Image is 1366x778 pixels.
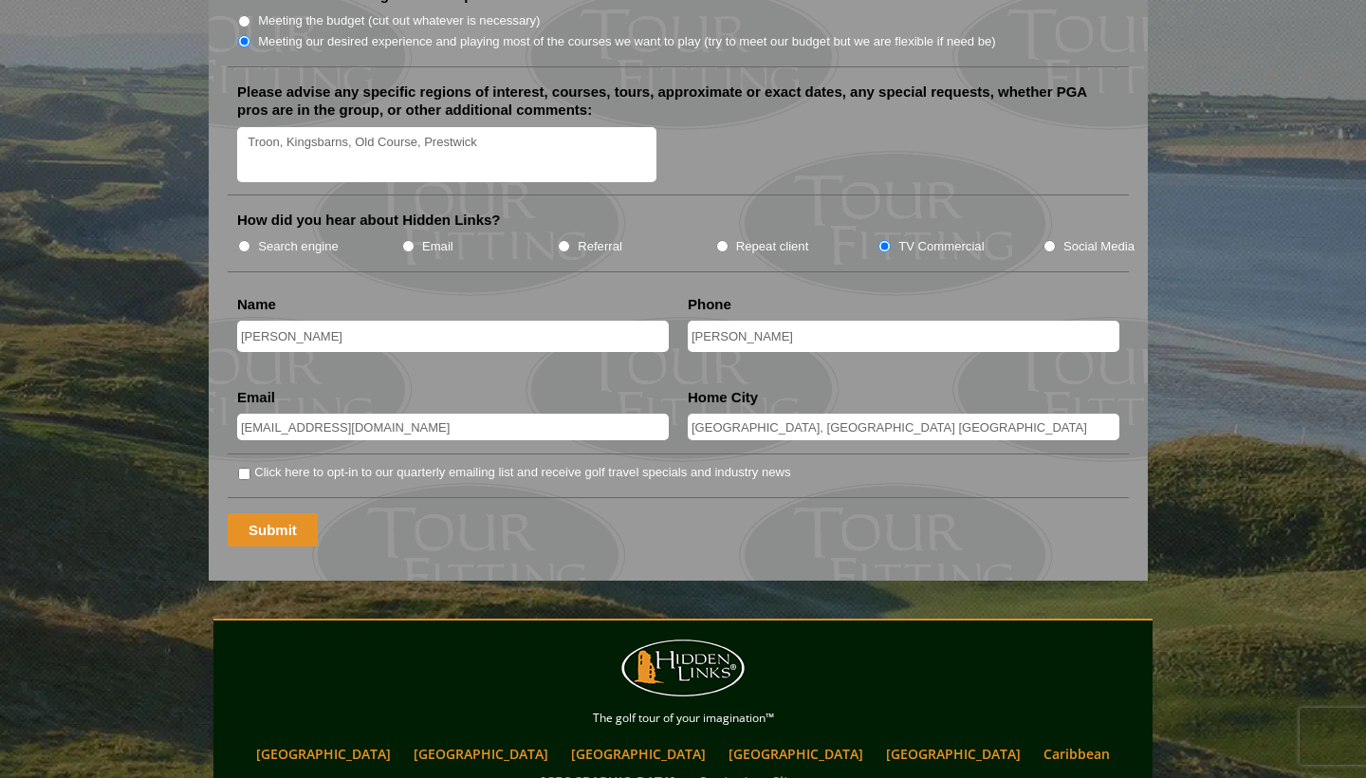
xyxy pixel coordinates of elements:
[404,740,558,768] a: [GEOGRAPHIC_DATA]
[258,32,996,51] label: Meeting our desired experience and playing most of the courses we want to play (try to meet our b...
[736,237,809,256] label: Repeat client
[237,211,501,230] label: How did you hear about Hidden Links?
[237,295,276,314] label: Name
[562,740,715,768] a: [GEOGRAPHIC_DATA]
[877,740,1030,768] a: [GEOGRAPHIC_DATA]
[258,11,540,30] label: Meeting the budget (cut out whatever is necessary)
[688,388,758,407] label: Home City
[237,388,275,407] label: Email
[254,463,790,482] label: Click here to opt-in to our quarterly emailing list and receive golf travel specials and industry...
[898,237,984,256] label: TV Commercial
[1063,237,1135,256] label: Social Media
[228,513,318,546] input: Submit
[258,237,339,256] label: Search engine
[688,295,731,314] label: Phone
[218,708,1148,729] p: The golf tour of your imagination™
[247,740,400,768] a: [GEOGRAPHIC_DATA]
[1034,740,1119,768] a: Caribbean
[237,83,1119,120] label: Please advise any specific regions of interest, courses, tours, approximate or exact dates, any s...
[719,740,873,768] a: [GEOGRAPHIC_DATA]
[578,237,622,256] label: Referral
[422,237,453,256] label: Email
